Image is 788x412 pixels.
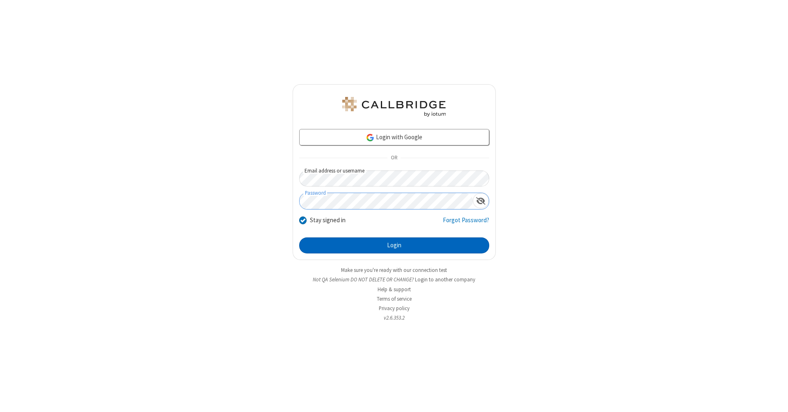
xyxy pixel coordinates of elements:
[310,216,346,225] label: Stay signed in
[473,193,489,208] div: Show password
[443,216,489,231] a: Forgot Password?
[299,129,489,145] a: Login with Google
[415,276,475,283] button: Login to another company
[300,193,473,209] input: Password
[379,305,410,312] a: Privacy policy
[299,170,489,186] input: Email address or username
[293,276,496,283] li: Not QA Selenium DO NOT DELETE OR CHANGE?
[341,267,447,274] a: Make sure you're ready with our connection test
[387,152,401,164] span: OR
[366,133,375,142] img: google-icon.png
[293,314,496,322] li: v2.6.353.2
[767,391,782,406] iframe: Chat
[377,295,412,302] a: Terms of service
[299,237,489,254] button: Login
[341,97,447,117] img: QA Selenium DO NOT DELETE OR CHANGE
[378,286,411,293] a: Help & support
